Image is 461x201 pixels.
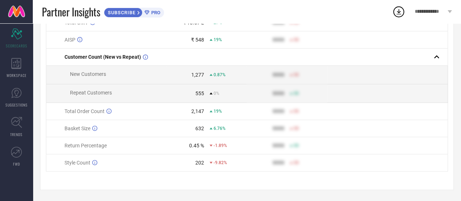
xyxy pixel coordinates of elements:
[273,125,284,131] div: 9999
[195,160,204,166] div: 202
[104,6,164,18] a: SUBSCRIBEPRO
[70,71,106,77] span: New Customers
[191,72,204,78] div: 1,277
[294,143,299,148] span: 50
[214,160,227,165] span: -9.82%
[42,4,100,19] span: Partner Insights
[189,143,204,148] div: 0.45 %
[294,160,299,165] span: 50
[191,37,204,43] div: ₹ 548
[65,143,107,148] span: Return Percentage
[7,73,27,78] span: WORKSPACE
[195,125,204,131] div: 632
[294,109,299,114] span: 50
[214,126,226,131] span: 6.76%
[294,37,299,42] span: 50
[273,108,284,114] div: 9999
[5,102,28,108] span: SUGGESTIONS
[273,37,284,43] div: 9999
[70,90,112,96] span: Repeat Customers
[294,126,299,131] span: 50
[214,109,222,114] span: 19%
[65,54,141,60] span: Customer Count (New vs Repeat)
[392,5,405,18] div: Open download list
[294,72,299,77] span: 50
[65,108,105,114] span: Total Order Count
[65,160,90,166] span: Style Count
[10,132,23,137] span: TRENDS
[273,90,284,96] div: 9999
[104,10,137,15] span: SUBSCRIBE
[273,72,284,78] div: 9999
[65,37,75,43] span: AISP
[214,143,227,148] span: -1.89%
[195,90,204,96] div: 555
[214,72,226,77] span: 0.87%
[191,108,204,114] div: 2,147
[294,91,299,96] span: 50
[214,37,222,42] span: 19%
[149,10,160,15] span: PRO
[65,125,90,131] span: Basket Size
[6,43,27,49] span: SCORECARDS
[13,161,20,167] span: FWD
[273,160,284,166] div: 9999
[214,91,219,96] span: 0%
[273,143,284,148] div: 9999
